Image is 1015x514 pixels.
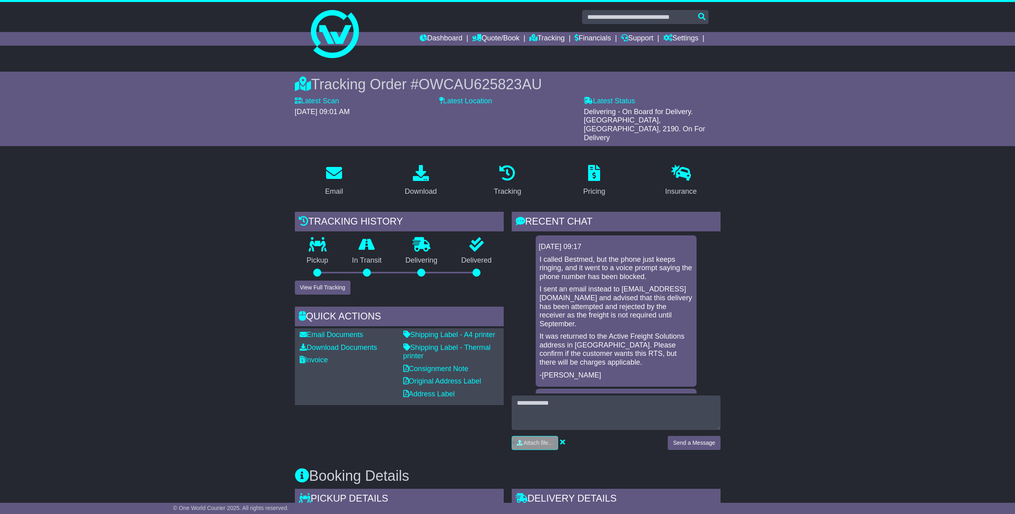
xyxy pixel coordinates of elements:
a: Original Address Label [403,377,481,385]
div: RECENT CHAT [512,212,721,233]
p: I sent an email instead to [EMAIL_ADDRESS][DOMAIN_NAME] and advised that this delivery has been a... [540,285,693,328]
a: Insurance [660,162,702,200]
div: Quick Actions [295,307,504,328]
a: Settings [663,32,699,46]
a: Shipping Label - A4 printer [403,331,495,339]
a: Tracking [529,32,565,46]
p: Delivered [449,256,504,265]
h3: Booking Details [295,468,721,484]
span: OWCAU625823AU [418,76,542,92]
div: Tracking history [295,212,504,233]
div: Email [325,186,343,197]
a: Download [400,162,442,200]
a: Shipping Label - Thermal printer [403,343,491,360]
a: Address Label [403,390,455,398]
p: Pickup [295,256,340,265]
a: Invoice [300,356,328,364]
p: -[PERSON_NAME] [540,371,693,380]
div: [DATE] 09:17 [539,243,693,251]
p: In Transit [340,256,394,265]
p: Delivering [394,256,450,265]
label: Latest Location [439,97,492,106]
a: Email Documents [300,331,363,339]
div: Pricing [583,186,605,197]
div: Tracking [494,186,521,197]
a: Dashboard [420,32,462,46]
span: Delivering - On Board for Delivery. [GEOGRAPHIC_DATA], [GEOGRAPHIC_DATA], 2190. On For Delivery [584,108,705,142]
p: It was returned to the Active Freight Solutions address in [GEOGRAPHIC_DATA]. Please confirm if t... [540,332,693,367]
a: Quote/Book [472,32,519,46]
label: Latest Status [584,97,635,106]
p: I called Bestmed, but the phone just keeps ringing, and it went to a voice prompt saying the phon... [540,255,693,281]
a: Tracking [488,162,526,200]
div: Tracking Order # [295,76,721,93]
a: Financials [575,32,611,46]
div: Pickup Details [295,489,504,510]
div: Delivery Details [512,489,721,510]
a: Pricing [578,162,611,200]
div: Insurance [665,186,697,197]
a: Consignment Note [403,365,468,373]
span: [DATE] 09:01 AM [295,108,350,116]
a: Support [621,32,653,46]
button: Send a Message [668,436,720,450]
button: View Full Tracking [295,281,350,295]
a: Email [320,162,348,200]
a: Download Documents [300,343,377,351]
div: Download [405,186,437,197]
label: Latest Scan [295,97,339,106]
span: © One World Courier 2025. All rights reserved. [173,505,289,511]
